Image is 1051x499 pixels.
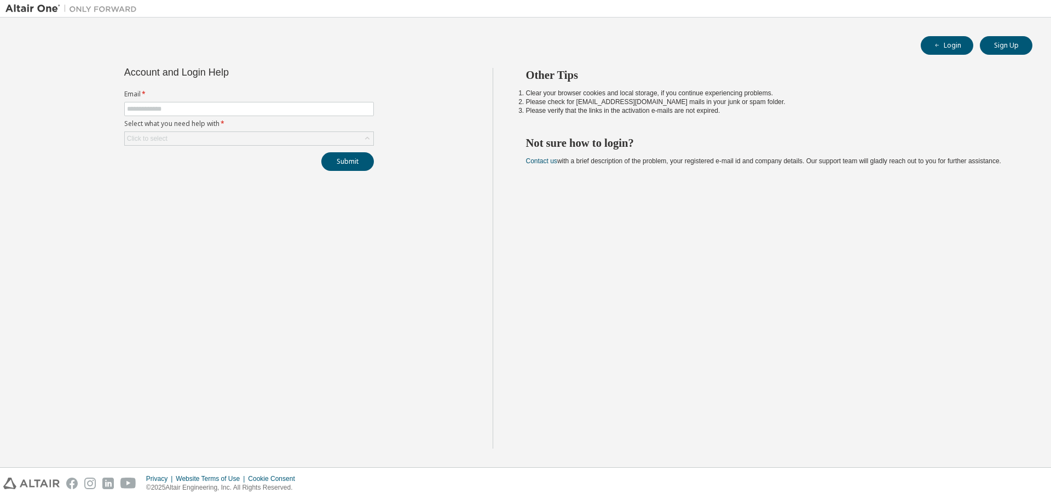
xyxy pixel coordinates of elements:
div: Click to select [125,132,373,145]
button: Login [921,36,973,55]
li: Please check for [EMAIL_ADDRESS][DOMAIN_NAME] mails in your junk or spam folder. [526,97,1013,106]
div: Website Terms of Use [176,474,248,483]
p: © 2025 Altair Engineering, Inc. All Rights Reserved. [146,483,302,492]
span: with a brief description of the problem, your registered e-mail id and company details. Our suppo... [526,157,1001,165]
div: Account and Login Help [124,68,324,77]
label: Select what you need help with [124,119,374,128]
img: linkedin.svg [102,478,114,489]
img: Altair One [5,3,142,14]
div: Privacy [146,474,176,483]
label: Email [124,90,374,99]
div: Cookie Consent [248,474,301,483]
img: youtube.svg [120,478,136,489]
h2: Other Tips [526,68,1013,82]
h2: Not sure how to login? [526,136,1013,150]
button: Submit [321,152,374,171]
li: Clear your browser cookies and local storage, if you continue experiencing problems. [526,89,1013,97]
img: altair_logo.svg [3,478,60,489]
div: Click to select [127,134,168,143]
a: Contact us [526,157,557,165]
img: instagram.svg [84,478,96,489]
li: Please verify that the links in the activation e-mails are not expired. [526,106,1013,115]
img: facebook.svg [66,478,78,489]
button: Sign Up [980,36,1032,55]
